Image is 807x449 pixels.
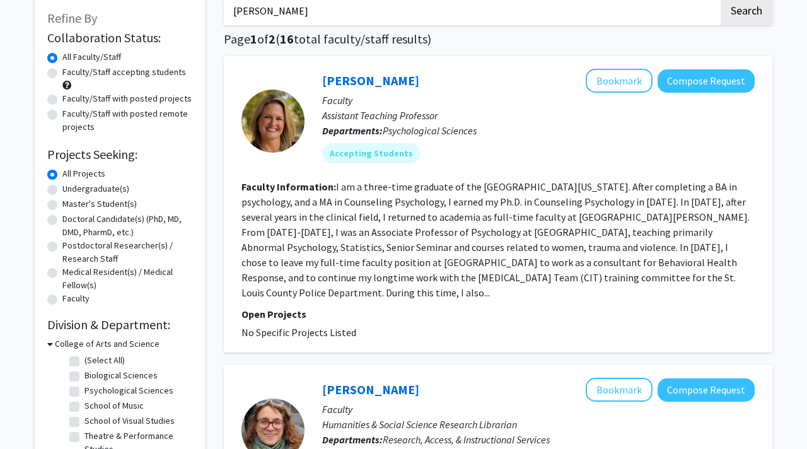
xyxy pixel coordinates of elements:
[62,213,192,239] label: Doctoral Candidate(s) (PhD, MD, DMD, PharmD, etc.)
[269,31,276,47] span: 2
[62,182,129,195] label: Undergraduate(s)
[586,378,653,402] button: Add Rachel Brekhus to Bookmarks
[62,107,192,134] label: Faculty/Staff with posted remote projects
[224,32,772,47] h1: Page of ( total faculty/staff results)
[322,382,419,397] a: [PERSON_NAME]
[62,167,105,180] label: All Projects
[84,399,144,412] label: School of Music
[658,69,755,93] button: Compose Request to Carrie Ellis-Kalton
[383,124,477,137] span: Psychological Sciences
[62,66,186,79] label: Faculty/Staff accepting students
[62,92,192,105] label: Faculty/Staff with posted projects
[55,337,160,351] h3: College of Arts and Science
[84,354,125,367] label: (Select All)
[250,31,257,47] span: 1
[322,402,755,417] p: Faculty
[658,378,755,402] button: Compose Request to Rachel Brekhus
[84,414,175,428] label: School of Visual Studies
[241,306,755,322] p: Open Projects
[84,384,173,397] label: Psychological Sciences
[241,180,750,299] fg-read-more: I am a three-time graduate of the [GEOGRAPHIC_DATA][US_STATE]. After completing a BA in psycholog...
[62,50,121,64] label: All Faculty/Staff
[383,433,550,446] span: Research, Access, & Instructional Services
[322,417,755,432] p: Humanities & Social Science Research Librarian
[586,69,653,93] button: Add Carrie Ellis-Kalton to Bookmarks
[47,10,97,26] span: Refine By
[241,180,336,193] b: Faculty Information:
[62,197,137,211] label: Master's Student(s)
[84,369,158,382] label: Biological Sciences
[62,265,192,292] label: Medical Resident(s) / Medical Fellow(s)
[322,93,755,108] p: Faculty
[322,108,755,123] p: Assistant Teaching Professor
[47,317,192,332] h2: Division & Department:
[322,143,421,163] mat-chip: Accepting Students
[47,147,192,162] h2: Projects Seeking:
[280,31,294,47] span: 16
[322,433,383,446] b: Departments:
[241,326,356,339] span: No Specific Projects Listed
[9,392,54,440] iframe: Chat
[62,292,90,305] label: Faculty
[322,124,383,137] b: Departments:
[322,73,419,88] a: [PERSON_NAME]
[62,239,192,265] label: Postdoctoral Researcher(s) / Research Staff
[47,30,192,45] h2: Collaboration Status:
